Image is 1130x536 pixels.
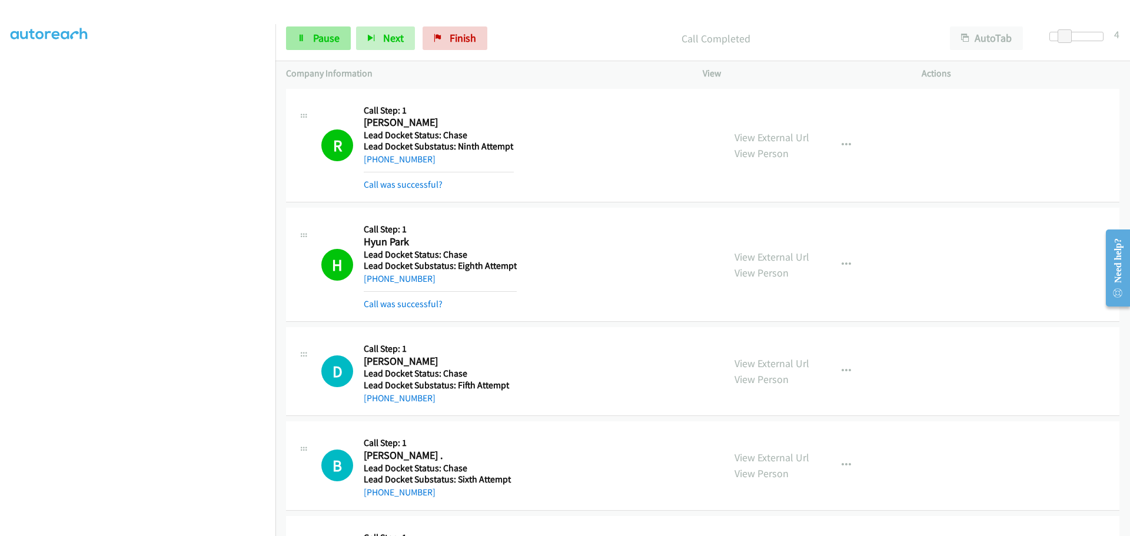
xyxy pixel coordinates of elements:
h1: D [321,355,353,387]
h1: R [321,129,353,161]
h5: Lead Docket Substatus: Ninth Attempt [364,141,514,152]
div: 4 [1114,26,1119,42]
h5: Call Step: 1 [364,224,517,235]
button: AutoTab [950,26,1023,50]
a: View Person [734,147,789,160]
h5: Lead Docket Status: Chase [364,368,514,379]
p: Call Completed [503,31,929,46]
a: Finish [423,26,487,50]
h5: Lead Docket Status: Chase [364,249,517,261]
p: Actions [922,66,1119,81]
a: Pause [286,26,351,50]
span: Next [383,31,404,45]
a: View External Url [734,131,809,144]
div: The call is yet to be attempted [321,450,353,481]
a: Call was successful? [364,298,443,309]
a: View Person [734,467,789,480]
h1: B [321,450,353,481]
h1: H [321,249,353,281]
h5: Call Step: 1 [364,343,514,355]
a: View External Url [734,357,809,370]
button: Next [356,26,415,50]
p: Company Information [286,66,682,81]
h5: Call Step: 1 [364,437,514,449]
h5: Lead Docket Status: Chase [364,129,514,141]
h2: [PERSON_NAME] [364,116,514,129]
h2: Hyun Park [364,235,514,249]
a: View External Url [734,451,809,464]
a: View Person [734,266,789,279]
p: View [703,66,900,81]
a: View External Url [734,250,809,264]
h5: Lead Docket Substatus: Sixth Attempt [364,474,514,485]
a: [PHONE_NUMBER] [364,273,436,284]
h5: Lead Docket Substatus: Fifth Attempt [364,379,514,391]
h2: [PERSON_NAME] [364,355,514,368]
a: [PHONE_NUMBER] [364,487,436,498]
iframe: Resource Center [1096,221,1130,315]
h2: [PERSON_NAME] . [364,449,514,462]
a: [PHONE_NUMBER] [364,392,436,404]
a: View Person [734,372,789,386]
a: Call was successful? [364,179,443,190]
h5: Lead Docket Status: Chase [364,462,514,474]
span: Pause [313,31,340,45]
h5: Lead Docket Substatus: Eighth Attempt [364,260,517,272]
span: Finish [450,31,476,45]
a: [PHONE_NUMBER] [364,154,436,165]
h5: Call Step: 1 [364,105,514,116]
div: The call is yet to be attempted [321,355,353,387]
